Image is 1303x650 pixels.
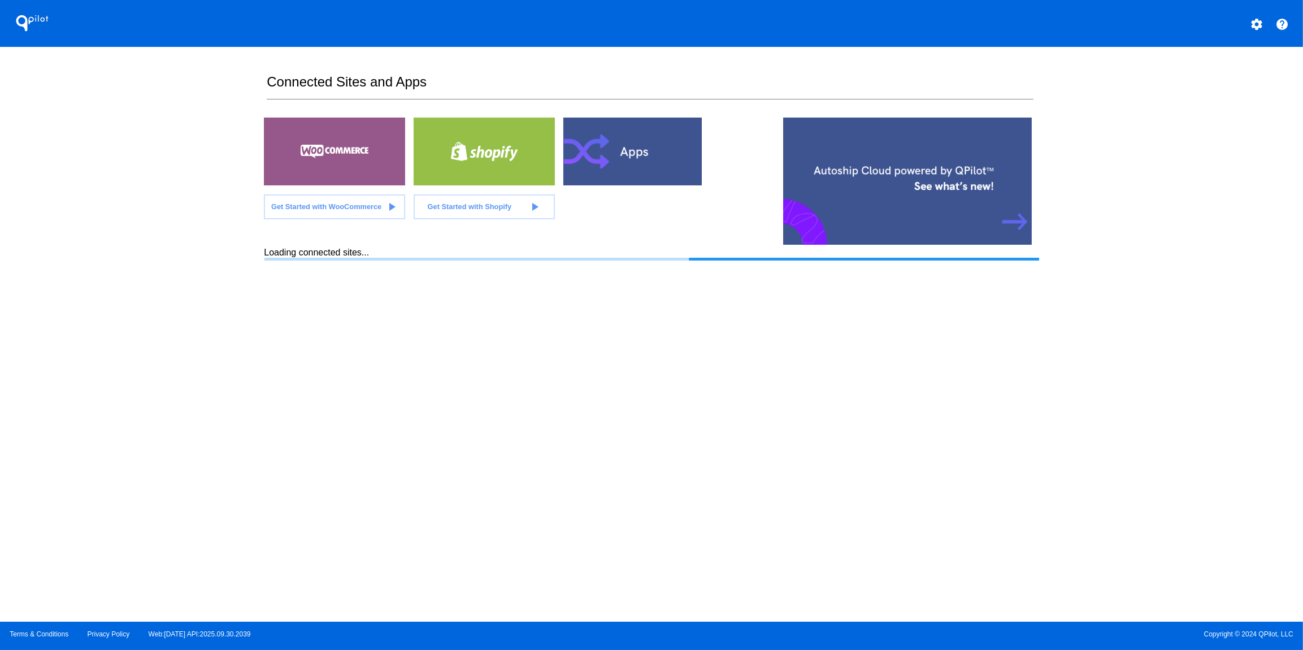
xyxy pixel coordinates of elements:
[10,630,68,638] a: Terms & Conditions
[264,194,405,219] a: Get Started with WooCommerce
[10,12,55,34] h1: QPilot
[661,630,1293,638] span: Copyright © 2024 QPilot, LLC
[414,194,555,219] a: Get Started with Shopify
[1275,18,1289,31] mat-icon: help
[149,630,251,638] a: Web:[DATE] API:2025.09.30.2039
[528,200,541,214] mat-icon: play_arrow
[267,74,1033,99] h2: Connected Sites and Apps
[1250,18,1263,31] mat-icon: settings
[264,248,1039,261] div: Loading connected sites...
[428,202,512,211] span: Get Started with Shopify
[385,200,398,214] mat-icon: play_arrow
[271,202,381,211] span: Get Started with WooCommerce
[88,630,130,638] a: Privacy Policy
